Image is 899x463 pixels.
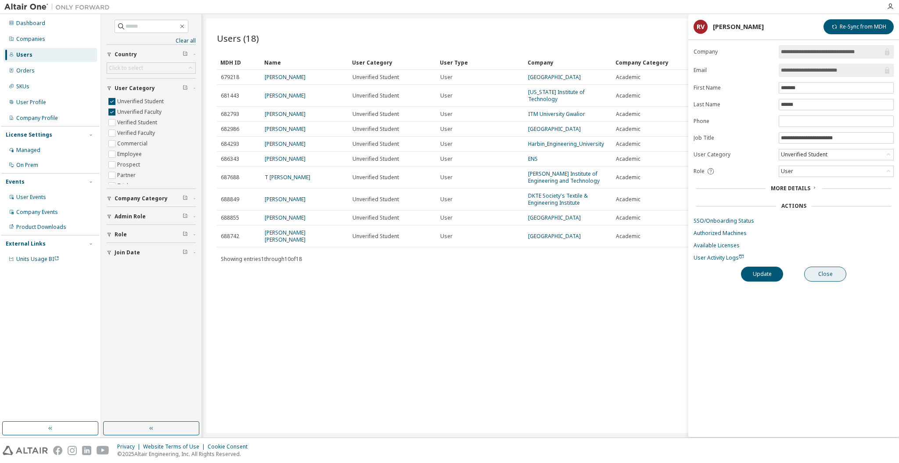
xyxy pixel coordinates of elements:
[352,141,399,148] span: Unverified Student
[107,225,196,244] button: Role
[265,125,306,133] a: [PERSON_NAME]
[16,224,66,231] div: Product Downloads
[107,79,196,98] button: User Category
[440,141,453,148] span: User
[616,92,640,99] span: Academic
[183,249,188,256] span: Clear filter
[221,92,239,99] span: 681443
[265,73,306,81] a: [PERSON_NAME]
[183,231,188,238] span: Clear filter
[616,233,640,240] span: Academic
[616,141,640,148] span: Academic
[352,156,399,163] span: Unverified Student
[117,138,149,149] label: Commercial
[440,214,453,221] span: User
[16,162,38,169] div: On Prem
[741,267,783,282] button: Update
[107,63,195,73] div: Click to select
[183,85,188,92] span: Clear filter
[352,233,399,240] span: Unverified Student
[616,74,640,81] span: Academic
[528,170,600,184] a: [PERSON_NAME] Institute of Engineering and Technology
[115,231,127,238] span: Role
[528,214,581,221] a: [GEOGRAPHIC_DATA]
[528,73,581,81] a: [GEOGRAPHIC_DATA]
[16,209,58,216] div: Company Events
[528,232,581,240] a: [GEOGRAPHIC_DATA]
[117,443,143,450] div: Privacy
[6,178,25,185] div: Events
[694,168,705,175] span: Role
[221,74,239,81] span: 679218
[616,126,640,133] span: Academic
[183,51,188,58] span: Clear filter
[616,214,640,221] span: Academic
[616,174,640,181] span: Academic
[143,443,208,450] div: Website Terms of Use
[440,156,453,163] span: User
[694,151,773,158] label: User Category
[221,255,302,263] span: Showing entries 1 through 10 of 18
[6,131,52,138] div: License Settings
[221,111,239,118] span: 682793
[265,110,306,118] a: [PERSON_NAME]
[616,156,640,163] span: Academic
[221,126,239,133] span: 682986
[352,111,399,118] span: Unverified Student
[615,55,696,69] div: Company Category
[16,115,58,122] div: Company Profile
[528,125,581,133] a: [GEOGRAPHIC_DATA]
[440,55,521,69] div: User Type
[694,254,744,261] span: User Activity Logs
[265,92,306,99] a: [PERSON_NAME]
[779,149,893,160] div: Unverified Student
[528,192,588,206] a: DKTE Society's Textile & Engineering Institute
[771,184,810,192] span: More Details
[265,214,306,221] a: [PERSON_NAME]
[82,446,91,455] img: linkedin.svg
[265,140,306,148] a: [PERSON_NAME]
[117,128,157,138] label: Verified Faculty
[220,55,257,69] div: MDH ID
[221,141,239,148] span: 684293
[713,23,764,30] div: [PERSON_NAME]
[16,147,40,154] div: Managed
[68,446,77,455] img: instagram.svg
[779,166,893,177] div: User
[265,174,310,181] a: T [PERSON_NAME]
[97,446,109,455] img: youtube.svg
[221,174,239,181] span: 687688
[352,92,399,99] span: Unverified Student
[823,19,894,34] button: Re-Sync from MDH
[694,230,894,237] a: Authorized Machines
[804,267,846,282] button: Close
[117,117,159,128] label: Verified Student
[528,110,585,118] a: ITM University Gwalior
[115,195,168,202] span: Company Category
[352,126,399,133] span: Unverified Student
[117,181,130,191] label: Trial
[694,84,773,91] label: First Name
[440,233,453,240] span: User
[352,196,399,203] span: Unverified Student
[115,249,140,256] span: Join Date
[107,207,196,226] button: Admin Role
[53,446,62,455] img: facebook.svg
[107,189,196,208] button: Company Category
[780,166,795,176] div: User
[117,159,142,170] label: Prospect
[265,195,306,203] a: [PERSON_NAME]
[528,155,538,163] a: ENS
[616,111,640,118] span: Academic
[183,213,188,220] span: Clear filter
[780,150,829,159] div: Unverified Student
[117,170,137,181] label: Partner
[528,140,604,148] a: Harbin_Engineering_University
[694,48,773,55] label: Company
[264,55,345,69] div: Name
[440,74,453,81] span: User
[221,214,239,221] span: 688855
[528,88,585,103] a: [US_STATE] Institute of Technology
[4,3,114,11] img: Altair One
[528,55,608,69] div: Company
